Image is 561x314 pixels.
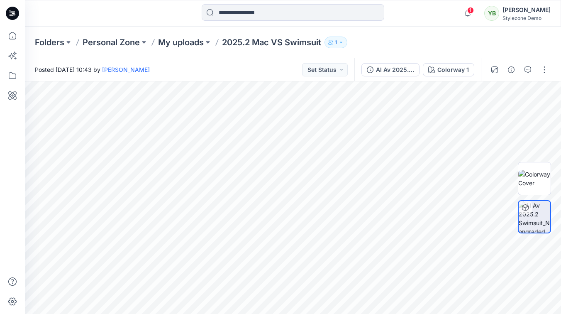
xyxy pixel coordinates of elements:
[102,66,150,73] a: [PERSON_NAME]
[519,201,550,233] img: AI Av 2025.2 Swimsuit_Nongraded Colorway 1
[437,65,469,74] div: Colorway 1
[324,37,347,48] button: 1
[505,63,518,76] button: Details
[376,65,414,74] div: AI Av 2025.2 Swimsuit_Nongraded
[35,65,150,74] span: Posted [DATE] 10:43 by
[335,38,337,47] p: 1
[35,37,64,48] a: Folders
[423,63,474,76] button: Colorway 1
[467,7,474,14] span: 1
[158,37,204,48] a: My uploads
[83,37,140,48] a: Personal Zone
[502,5,551,15] div: [PERSON_NAME]
[518,170,551,187] img: Colorway Cover
[222,37,321,48] p: 2025.2 Mac VS Swimsuit
[484,6,499,21] div: YB
[502,15,551,21] div: Stylezone Demo
[361,63,420,76] button: AI Av 2025.2 Swimsuit_Nongraded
